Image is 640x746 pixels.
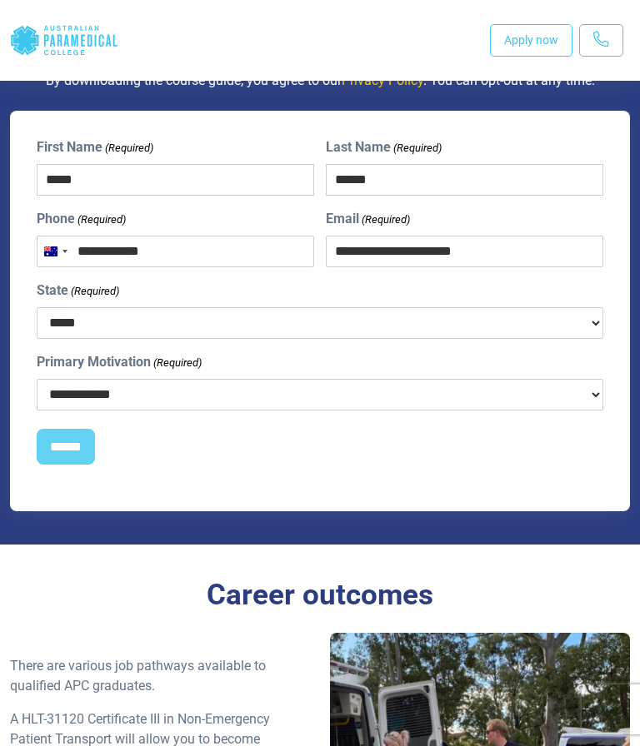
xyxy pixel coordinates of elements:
[10,578,630,613] h3: Career outcomes
[37,209,126,229] label: Phone
[37,236,72,266] button: Selected country
[152,355,202,371] span: (Required)
[37,352,202,372] label: Primary Motivation
[360,211,410,228] span: (Required)
[37,281,119,301] label: State
[10,13,118,67] div: Australian Paramedical College
[490,24,572,57] a: Apply now
[70,283,120,300] span: (Required)
[392,140,442,157] span: (Required)
[104,140,154,157] span: (Required)
[326,137,442,157] label: Last Name
[37,137,153,157] label: First Name
[326,209,410,229] label: Email
[342,72,423,88] a: Privacy Policy
[10,656,310,696] p: There are various job pathways available to qualified APC graduates.
[77,211,127,228] span: (Required)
